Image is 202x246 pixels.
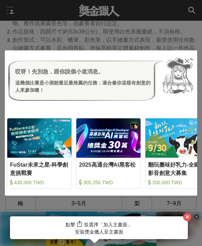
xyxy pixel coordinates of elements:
img: Cover Image [7,118,71,158]
a: Cover Image2025高通台灣AI黑客松 305,250 TWD [76,118,141,189]
div: 這幾個比賽是小酒館最近最推薦的任務，適合像你這樣有創意的人來參加噢！ [15,79,152,94]
div: 305,250 TWD [79,179,138,186]
span: 點擊 [66,222,75,227]
a: Cover ImageFuStar未來之星-科學創意挑戰賽 430,000 TWD [7,118,72,189]
span: 安裝獎金獵人至主畫面 [75,229,123,235]
div: FuStar未來之星-科學創意挑戰賽 [10,161,69,176]
div: 430,000 TWD [10,179,69,186]
span: 並選擇「加入主畫面」 [84,222,132,227]
div: 2025高通台灣AI黑客松 [79,161,138,176]
img: Avatar [163,57,194,94]
img: Cover Image [76,118,141,158]
img: Share Icon [75,220,84,228]
div: 哎呀！先別急，跟你說個小道消息。 [15,68,152,76]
